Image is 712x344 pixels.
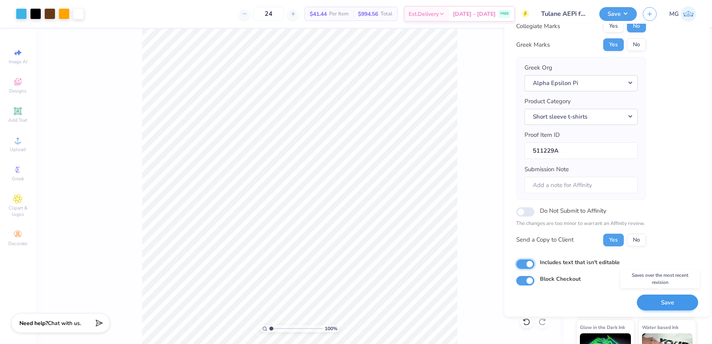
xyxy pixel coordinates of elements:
div: Send a Copy to Client [516,235,574,244]
span: $994.56 [358,10,378,18]
button: Alpha Epsilon Pi [525,75,638,91]
img: Mary Grace [681,6,696,22]
button: No [627,38,646,51]
label: Greek Org [525,63,552,72]
a: MG [669,6,696,22]
span: Total [381,10,392,18]
strong: Need help? [19,319,48,327]
button: Yes [603,233,624,246]
span: MG [669,9,679,19]
p: The changes are too minor to warrant an Affinity review. [516,220,646,228]
span: FREE [500,11,509,17]
span: Per Item [329,10,348,18]
input: – – [253,7,284,21]
button: Save [637,294,698,310]
label: Submission Note [525,165,569,174]
button: No [627,233,646,246]
div: Collegiate Marks [516,21,560,30]
button: Yes [603,20,624,32]
div: Saves over the most recent revision [621,270,700,288]
span: Water based Ink [642,323,678,331]
span: Add Text [8,117,27,123]
span: Upload [10,146,26,153]
label: Block Checkout [540,274,581,283]
input: Untitled Design [535,6,593,22]
span: $41.44 [310,10,327,18]
div: Greek Marks [516,40,550,49]
button: Short sleeve t-shirts [525,108,638,125]
span: Decorate [8,240,27,247]
span: Image AI [9,59,27,65]
span: 100 % [325,325,337,332]
label: Product Category [525,97,571,106]
span: Designs [9,88,27,94]
span: [DATE] - [DATE] [453,10,496,18]
button: Yes [603,38,624,51]
span: Glow in the Dark Ink [580,323,625,331]
span: Est. Delivery [409,10,439,18]
label: Proof Item ID [525,130,560,140]
input: Add a note for Affinity [525,176,638,193]
span: Greek [12,176,24,182]
button: No [627,20,646,32]
span: Clipart & logos [4,205,32,217]
label: Includes text that isn't editable [540,258,620,266]
span: Chat with us. [48,319,81,327]
label: Do Not Submit to Affinity [540,206,606,216]
button: Save [599,7,637,21]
